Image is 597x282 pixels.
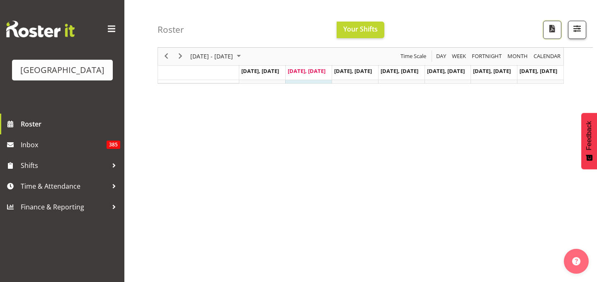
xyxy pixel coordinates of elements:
button: Next [175,51,186,62]
span: 385 [107,141,120,149]
button: Download a PDF of the roster according to the set date range. [543,21,561,39]
span: Your Shifts [343,24,378,34]
button: Your Shifts [337,22,384,38]
span: Day [435,51,447,62]
button: Filter Shifts [568,21,586,39]
span: calendar [533,51,561,62]
button: Month [532,51,562,62]
button: August 2025 [189,51,245,62]
span: [DATE], [DATE] [288,67,325,75]
button: Timeline Week [451,51,468,62]
span: [DATE], [DATE] [427,67,465,75]
span: Time & Attendance [21,180,108,192]
span: [DATE], [DATE] [519,67,557,75]
span: [DATE], [DATE] [334,67,372,75]
div: Timeline Week of August 26, 2025 [158,24,564,84]
span: Month [507,51,529,62]
button: Timeline Month [506,51,529,62]
div: August 25 - 31, 2025 [187,48,246,65]
span: Roster [21,118,120,130]
div: previous period [159,48,173,65]
img: Rosterit website logo [6,21,75,37]
span: Finance & Reporting [21,201,108,213]
button: Timeline Day [435,51,448,62]
button: Previous [161,51,172,62]
span: Week [451,51,467,62]
button: Feedback - Show survey [581,113,597,169]
span: [DATE], [DATE] [241,67,279,75]
span: [DATE], [DATE] [473,67,511,75]
span: Inbox [21,139,107,151]
span: Feedback [585,121,593,150]
img: help-xxl-2.png [572,257,580,265]
span: Shifts [21,159,108,172]
span: [DATE] - [DATE] [189,51,234,62]
span: [DATE], [DATE] [381,67,418,75]
h4: Roster [158,25,184,34]
button: Fortnight [471,51,503,62]
div: [GEOGRAPHIC_DATA] [20,64,104,76]
div: next period [173,48,187,65]
span: Fortnight [471,51,502,62]
button: Time Scale [399,51,428,62]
